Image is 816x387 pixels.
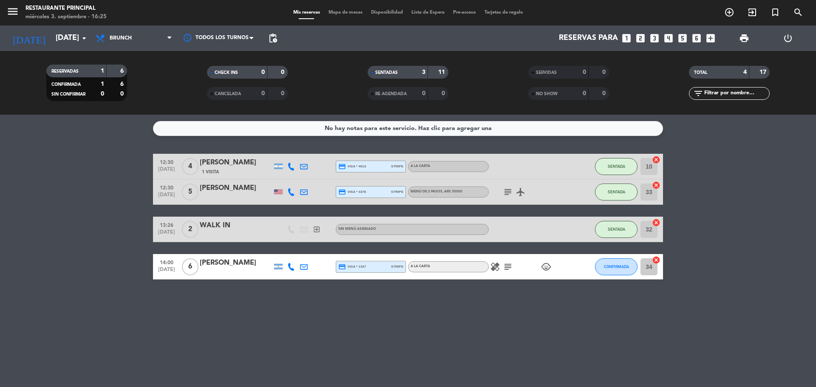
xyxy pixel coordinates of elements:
[608,189,625,194] span: SENTADA
[559,34,618,42] span: Reservas para
[595,158,637,175] button: SENTADA
[375,71,398,75] span: SENTADAS
[200,157,272,168] div: [PERSON_NAME]
[391,164,403,169] span: stripe
[215,92,241,96] span: CANCELADA
[202,169,219,175] span: 1 Visita
[604,264,629,269] span: CONFIRMADA
[663,33,674,44] i: looks_4
[200,257,272,268] div: [PERSON_NAME]
[110,35,132,41] span: Brunch
[338,263,366,271] span: visa * 1347
[490,262,500,272] i: healing
[25,13,107,21] div: miércoles 3. septiembre - 16:25
[156,182,177,192] span: 12:30
[608,164,625,169] span: SENTADA
[536,71,557,75] span: SERVIDAS
[747,7,757,17] i: exit_to_app
[724,7,734,17] i: add_circle_outline
[583,90,586,96] strong: 0
[766,25,810,51] div: LOG OUT
[391,189,403,195] span: stripe
[793,7,803,17] i: search
[407,10,449,15] span: Lista de Espera
[608,227,625,232] span: SENTADA
[694,71,707,75] span: TOTAL
[101,68,104,74] strong: 1
[313,226,320,233] i: exit_to_app
[375,92,407,96] span: RE AGENDADA
[25,4,107,13] div: Restaurante Principal
[120,68,125,74] strong: 6
[602,69,607,75] strong: 0
[652,155,660,164] i: cancel
[338,188,366,196] span: visa * 4378
[338,263,346,271] i: credit_card
[367,10,407,15] span: Disponibilidad
[677,33,688,44] i: looks_5
[705,33,716,44] i: add_box
[261,90,265,96] strong: 0
[411,265,430,268] span: A LA CARTA
[411,164,430,168] span: A LA CARTA
[338,163,366,170] span: visa * 4013
[200,220,272,231] div: WALK IN
[51,69,79,73] span: RESERVADAS
[215,71,238,75] span: CHECK INS
[51,82,81,87] span: CONFIRMADA
[536,92,558,96] span: NO SHOW
[120,81,125,87] strong: 6
[391,264,403,269] span: stripe
[442,190,462,193] span: , ARS 30000
[182,221,198,238] span: 2
[583,69,586,75] strong: 0
[156,157,177,167] span: 12:30
[182,158,198,175] span: 4
[182,258,198,275] span: 6
[541,262,551,272] i: child_care
[691,33,702,44] i: looks_6
[516,187,526,197] i: airplanemode_active
[281,69,286,75] strong: 0
[6,5,19,21] button: menu
[6,5,19,18] i: menu
[51,92,85,96] span: SIN CONFIRMAR
[770,7,780,17] i: turned_in_not
[759,69,768,75] strong: 17
[595,258,637,275] button: CONFIRMADA
[480,10,527,15] span: Tarjetas de regalo
[6,29,51,48] i: [DATE]
[652,218,660,227] i: cancel
[503,262,513,272] i: subject
[438,69,447,75] strong: 11
[101,81,104,87] strong: 1
[338,188,346,196] i: credit_card
[338,163,346,170] i: credit_card
[156,267,177,277] span: [DATE]
[156,220,177,229] span: 13:26
[79,33,89,43] i: arrow_drop_down
[703,89,769,98] input: Filtrar por nombre...
[602,90,607,96] strong: 0
[739,33,749,43] span: print
[449,10,480,15] span: Pre-acceso
[595,184,637,201] button: SENTADA
[783,33,793,43] i: power_settings_new
[422,90,425,96] strong: 0
[411,190,462,193] span: MENÚ DE 2 PASOS
[652,256,660,264] i: cancel
[325,124,492,133] div: No hay notas para este servicio. Haz clic para agregar una
[268,33,278,43] span: pending_actions
[338,227,376,231] span: Sin menú asignado
[693,88,703,99] i: filter_list
[156,167,177,176] span: [DATE]
[156,229,177,239] span: [DATE]
[101,91,104,97] strong: 0
[422,69,425,75] strong: 3
[621,33,632,44] i: looks_one
[120,91,125,97] strong: 0
[503,187,513,197] i: subject
[156,257,177,267] span: 14:00
[200,183,272,194] div: [PERSON_NAME]
[261,69,265,75] strong: 0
